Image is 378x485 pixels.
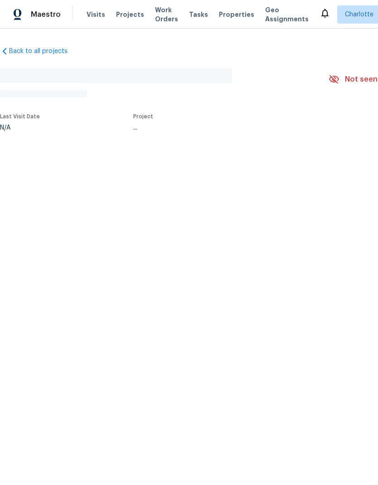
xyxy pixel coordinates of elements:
span: Maestro [31,10,61,19]
span: Charlotte [345,10,373,19]
span: Visits [87,10,105,19]
span: Properties [219,10,254,19]
span: Geo Assignments [265,5,309,24]
span: Work Orders [155,5,178,24]
span: Projects [116,10,144,19]
span: Project [133,114,153,119]
div: ... [133,125,307,131]
span: Tasks [189,11,208,18]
